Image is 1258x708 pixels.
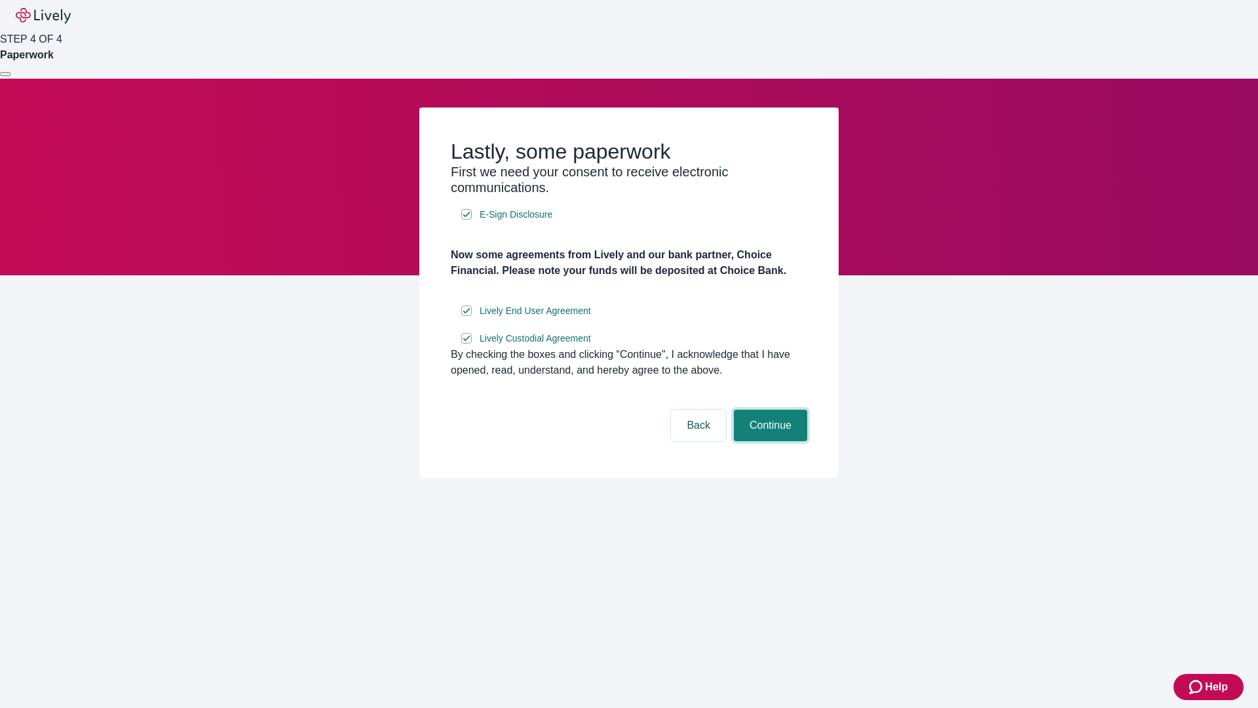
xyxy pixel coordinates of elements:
button: Continue [734,410,807,441]
span: Lively Custodial Agreement [480,332,591,345]
button: Zendesk support iconHelp [1173,674,1244,700]
span: Lively End User Agreement [480,304,591,318]
button: Back [671,410,726,441]
span: E-Sign Disclosure [480,208,552,222]
a: e-sign disclosure document [477,330,594,347]
span: Help [1205,679,1228,695]
h2: Lastly, some paperwork [451,139,807,164]
img: Lively [16,8,71,24]
a: e-sign disclosure document [477,303,594,319]
h4: Now some agreements from Lively and our bank partner, Choice Financial. Please note your funds wi... [451,247,807,279]
a: e-sign disclosure document [477,206,555,223]
svg: Zendesk support icon [1189,679,1205,695]
h3: First we need your consent to receive electronic communications. [451,164,807,195]
div: By checking the boxes and clicking “Continue", I acknowledge that I have opened, read, understand... [451,347,807,378]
